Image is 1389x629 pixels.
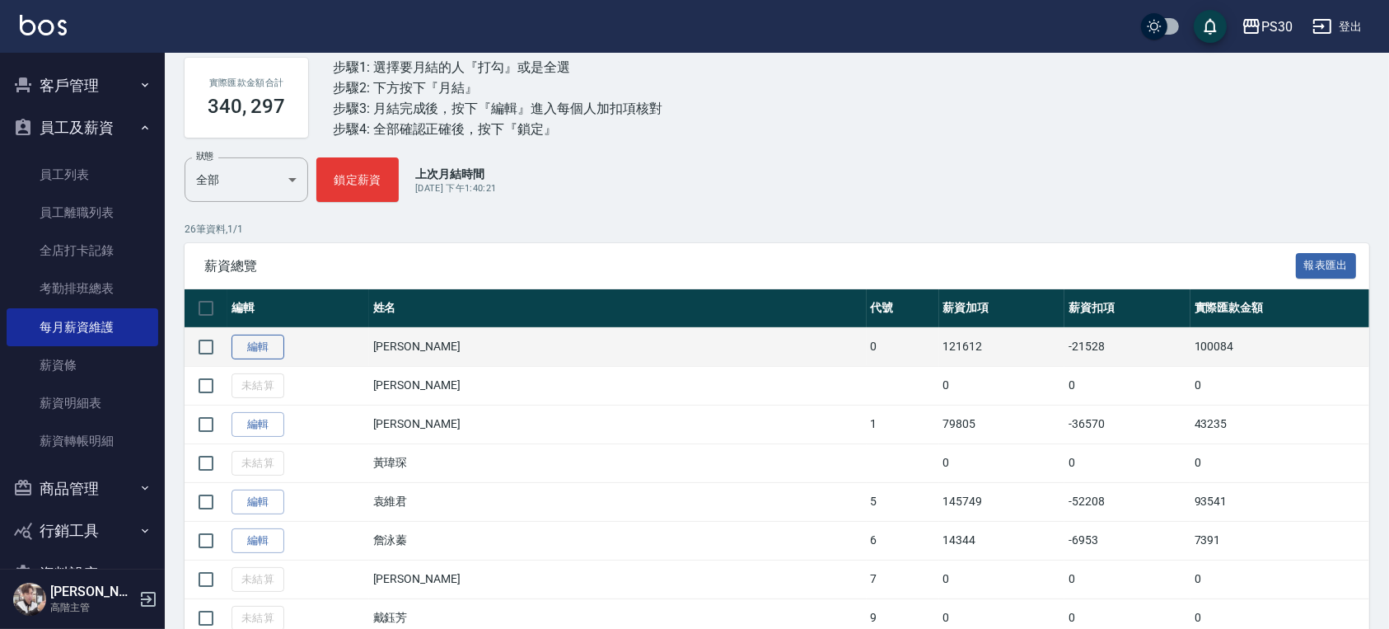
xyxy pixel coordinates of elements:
td: 14344 [939,521,1065,560]
button: 員工及薪資 [7,106,158,149]
div: 步驟1: 選擇要月結的人『打勾』或是全選 [333,57,662,77]
p: 26 筆資料, 1 / 1 [185,222,1369,237]
a: 薪資條 [7,346,158,384]
h5: [PERSON_NAME] [50,584,134,600]
button: 客戶管理 [7,64,158,107]
a: 編輯 [231,335,284,360]
button: save [1194,10,1227,43]
a: 每月薪資維護 [7,308,158,346]
td: 0 [939,366,1065,405]
th: 姓名 [369,289,867,328]
a: 報表匯出 [1296,257,1357,273]
td: -6953 [1064,521,1190,560]
td: -21528 [1064,327,1190,366]
a: 員工離職列表 [7,194,158,232]
td: 0 [867,327,939,366]
button: 商品管理 [7,467,158,510]
td: 145749 [939,482,1065,521]
div: 步驟2: 下方按下『月結』 [333,77,662,98]
th: 編輯 [227,289,369,328]
td: 121612 [939,327,1065,366]
td: 79805 [939,405,1065,444]
div: 全部 [185,157,308,202]
td: 0 [939,444,1065,482]
td: 袁維君 [369,482,867,521]
th: 薪資加項 [939,289,1065,328]
td: -52208 [1064,482,1190,521]
td: 0 [1190,560,1369,598]
span: [DATE] 下午1:40:21 [415,183,496,194]
p: 上次月結時間 [415,166,496,182]
td: 0 [1064,366,1190,405]
td: 93541 [1190,482,1369,521]
div: PS30 [1261,16,1293,37]
td: 0 [1190,444,1369,482]
td: 6 [867,521,939,560]
button: 報表匯出 [1296,253,1357,279]
h3: 340, 297 [208,95,286,118]
td: 100084 [1190,327,1369,366]
img: Logo [20,15,67,35]
td: -36570 [1064,405,1190,444]
td: [PERSON_NAME] [369,366,867,405]
td: 0 [939,560,1065,598]
button: 資料設定 [7,552,158,595]
button: 登出 [1306,12,1369,42]
a: 薪資轉帳明細 [7,422,158,460]
p: 高階主管 [50,600,134,615]
td: [PERSON_NAME] [369,405,867,444]
div: 步驟3: 月結完成後，按下『編輯』進入每個人加扣項核對 [333,98,662,119]
img: Person [13,583,46,616]
td: [PERSON_NAME] [369,327,867,366]
a: 員工列表 [7,156,158,194]
span: 薪資總覽 [204,258,1296,275]
td: 7 [867,560,939,598]
td: 0 [1190,366,1369,405]
td: 黃瑋琛 [369,444,867,482]
td: 7391 [1190,521,1369,560]
td: 詹泳蓁 [369,521,867,560]
th: 代號 [867,289,939,328]
th: 薪資扣項 [1064,289,1190,328]
a: 編輯 [231,412,284,438]
a: 編輯 [231,490,284,515]
td: 0 [1064,444,1190,482]
h2: 實際匯款金額合計 [204,77,288,88]
a: 編輯 [231,528,284,554]
td: 1 [867,405,939,444]
td: 5 [867,482,939,521]
a: 薪資明細表 [7,384,158,422]
div: 步驟4: 全部確認正確後，按下『鎖定』 [333,119,662,139]
th: 實際匯款金額 [1190,289,1369,328]
td: [PERSON_NAME] [369,560,867,598]
label: 狀態 [196,150,213,162]
td: 43235 [1190,405,1369,444]
a: 全店打卡記錄 [7,232,158,270]
a: 考勤排班總表 [7,270,158,307]
td: 0 [1064,560,1190,598]
button: 鎖定薪資 [316,157,399,202]
button: 行銷工具 [7,509,158,552]
button: PS30 [1235,10,1299,44]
